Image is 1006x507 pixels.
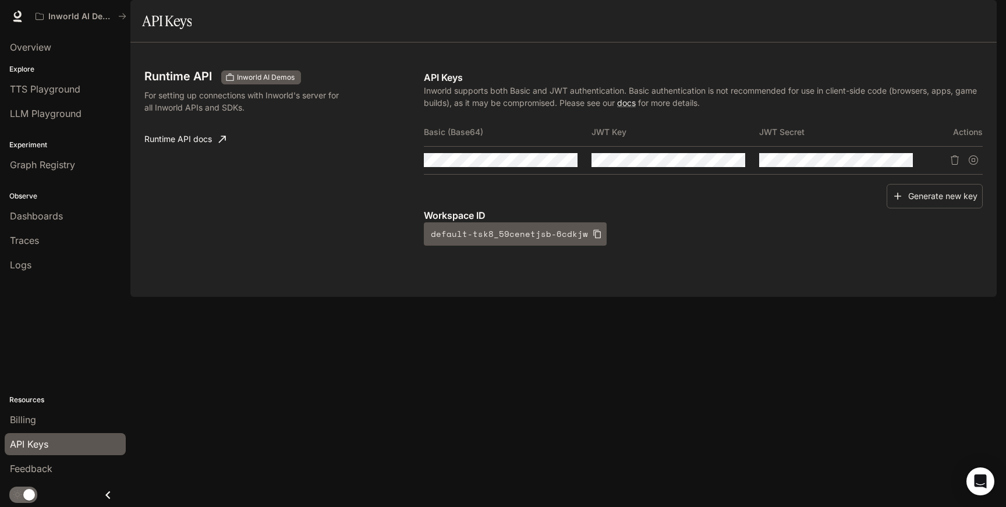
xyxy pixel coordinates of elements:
th: JWT Secret [759,118,927,146]
th: Basic (Base64) [424,118,591,146]
h1: API Keys [142,9,192,33]
button: Suspend API key [964,151,983,169]
th: JWT Key [591,118,759,146]
span: Inworld AI Demos [232,72,299,83]
button: All workspaces [30,5,132,28]
div: Open Intercom Messenger [966,467,994,495]
button: default-tsk8_59cenetjsb-6cdkjw [424,222,607,246]
th: Actions [927,118,983,146]
p: For setting up connections with Inworld's server for all Inworld APIs and SDKs. [144,89,347,114]
button: Generate new key [887,184,983,209]
div: These keys will apply to your current workspace only [221,70,301,84]
p: Workspace ID [424,208,983,222]
button: Delete API key [945,151,964,169]
h3: Runtime API [144,70,212,82]
a: Runtime API docs [140,127,231,151]
p: API Keys [424,70,983,84]
p: Inworld supports both Basic and JWT authentication. Basic authentication is not recommended for u... [424,84,983,109]
a: docs [617,98,636,108]
p: Inworld AI Demos [48,12,114,22]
